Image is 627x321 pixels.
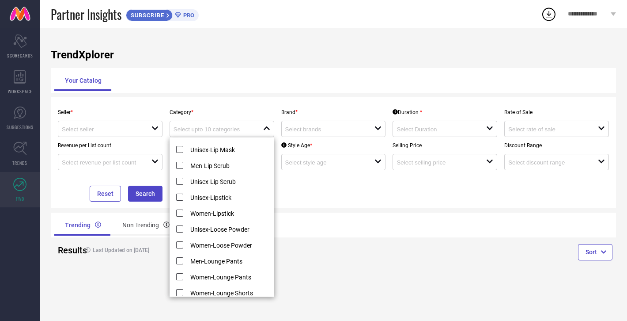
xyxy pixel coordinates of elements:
[81,247,303,253] h4: Last Updated on [DATE]
[285,126,366,133] input: Select brands
[504,109,609,115] p: Rate of Sale
[170,253,276,269] li: Men-Lounge Pants
[12,160,27,166] span: TRENDS
[112,214,180,236] div: Non Trending
[281,142,312,149] div: Style Age
[170,173,276,189] li: Unisex-Lip Scrub
[16,195,24,202] span: FWD
[170,205,276,221] li: Women-Lipstick
[281,109,386,115] p: Brand
[508,159,589,166] input: Select discount range
[393,109,422,115] div: Duration
[170,189,276,205] li: Unisex-Lipstick
[170,157,276,173] li: Men-Lip Scrub
[397,159,477,166] input: Select selling price
[578,244,612,260] button: Sort
[170,285,276,301] li: Women-Lounge Shorts
[62,159,143,166] input: Select revenue per list count
[504,142,609,149] p: Discount Range
[126,7,199,21] a: SUBSCRIBEPRO
[397,126,477,133] input: Select Duration
[170,237,276,253] li: Women-Loose Powder
[7,124,34,130] span: SUGGESTIONS
[62,126,143,133] input: Select seller
[58,109,162,115] p: Seller
[170,141,276,157] li: Unisex-Lip Mask
[170,109,274,115] p: Category
[170,269,276,285] li: Women-Lounge Pants
[174,126,254,133] input: Select upto 10 categories
[58,245,74,256] h2: Results
[126,12,166,19] span: SUBSCRIBE
[54,70,112,91] div: Your Catalog
[8,88,32,95] span: WORKSPACE
[51,49,616,61] h1: TrendXplorer
[393,142,497,149] p: Selling Price
[541,6,557,22] div: Open download list
[90,186,121,202] button: Reset
[285,159,366,166] input: Select style age
[51,5,121,23] span: Partner Insights
[54,214,112,236] div: Trending
[128,186,162,202] button: Search
[181,12,194,19] span: PRO
[170,221,276,237] li: Unisex-Loose Powder
[508,126,589,133] input: Select rate of sale
[7,52,33,59] span: SCORECARDS
[58,142,162,149] p: Revenue per List count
